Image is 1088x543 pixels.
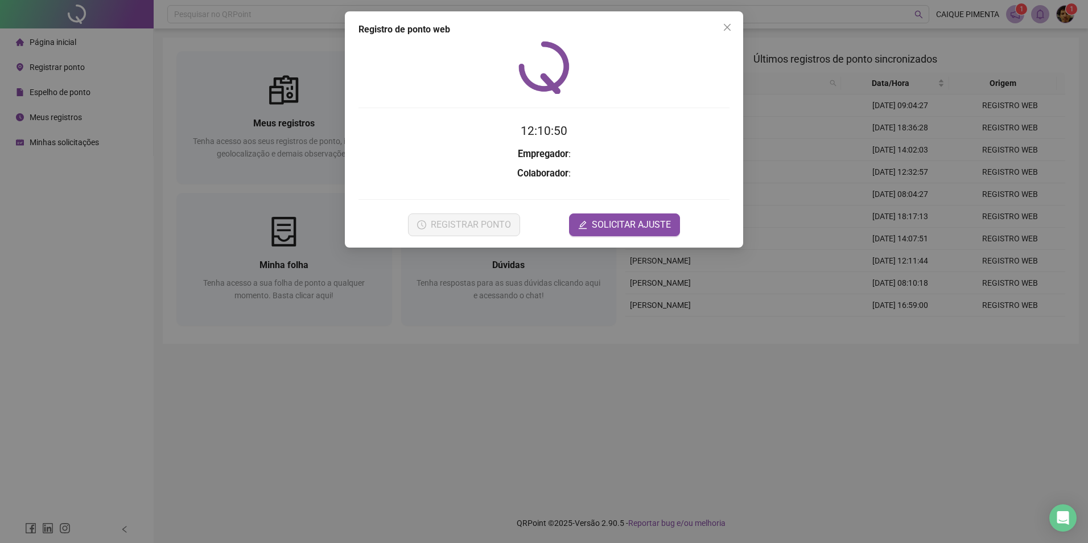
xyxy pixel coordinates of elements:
button: REGISTRAR PONTO [408,213,520,236]
strong: Colaborador [517,168,568,179]
strong: Empregador [518,149,568,159]
button: Close [718,18,736,36]
div: Open Intercom Messenger [1049,504,1077,532]
h3: : [358,147,730,162]
span: edit [578,220,587,229]
span: SOLICITAR AJUSTE [592,218,671,232]
h3: : [358,166,730,181]
div: Registro de ponto web [358,23,730,36]
button: editSOLICITAR AJUSTE [569,213,680,236]
time: 12:10:50 [521,124,567,138]
img: QRPoint [518,41,570,94]
span: close [723,23,732,32]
